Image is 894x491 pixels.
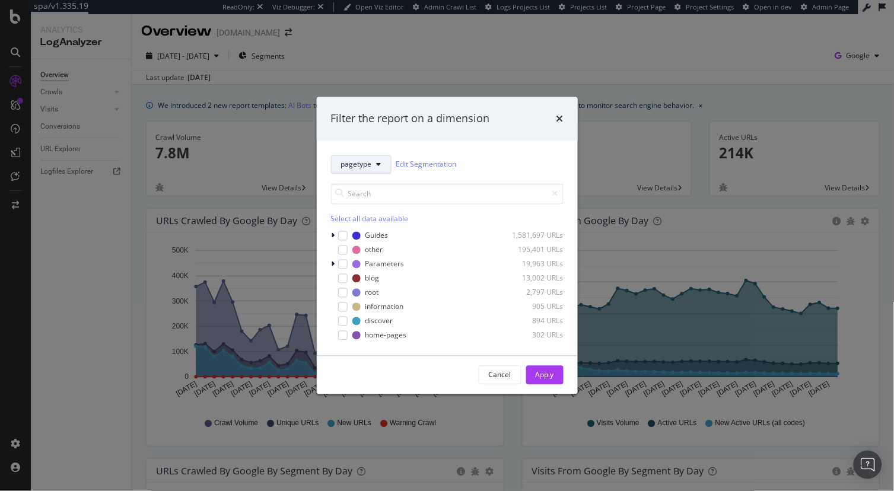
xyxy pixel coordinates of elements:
div: Open Intercom Messenger [854,451,882,479]
span: pagetype [341,160,372,170]
div: root [365,288,379,298]
div: 894 URLs [505,316,564,326]
div: 905 URLs [505,302,564,312]
div: 1,581,697 URLs [505,231,564,241]
button: pagetype [331,155,392,174]
div: other [365,245,383,255]
div: 195,401 URLs [505,245,564,255]
div: Guides [365,231,389,241]
div: modal [317,97,578,394]
div: 13,002 URLs [505,273,564,283]
div: blog [365,273,380,283]
div: Cancel [489,370,511,380]
div: 2,797 URLs [505,288,564,298]
input: Search [331,183,564,204]
div: 19,963 URLs [505,259,564,269]
div: discover [365,316,393,326]
div: Apply [536,370,554,380]
div: Filter the report on a dimension [331,111,490,127]
div: home-pages [365,330,407,340]
div: times [556,111,564,127]
div: information [365,302,404,312]
div: Select all data available [331,213,564,224]
div: 302 URLs [505,330,564,340]
button: Apply [526,365,564,384]
button: Cancel [479,365,521,384]
div: Parameters [365,259,405,269]
a: Edit Segmentation [396,158,457,171]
